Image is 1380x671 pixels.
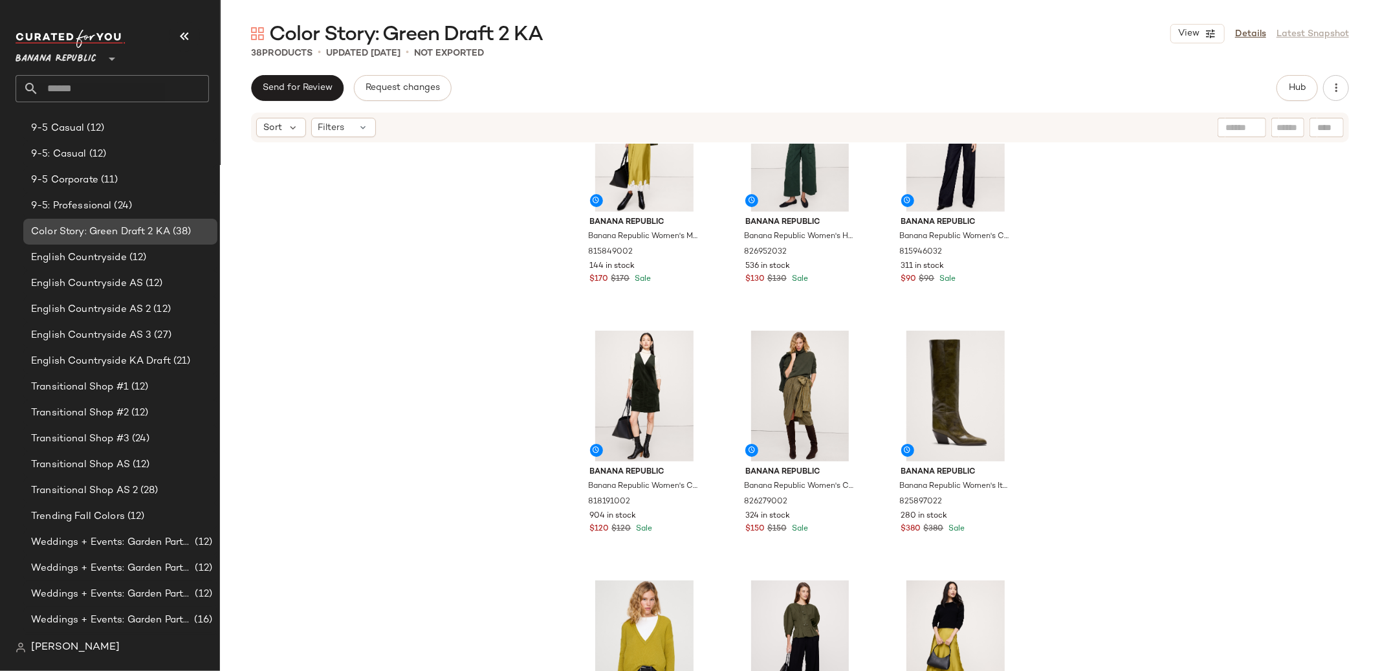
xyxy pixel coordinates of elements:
[937,275,956,283] span: Sale
[192,561,212,576] span: (12)
[900,247,943,258] span: 815946032
[900,231,1009,243] span: Banana Republic Women's Cotton V-Neck Cropped Sweater Vest Cedar [PERSON_NAME] Size S
[789,525,808,533] span: Sale
[151,328,171,343] span: (27)
[1177,28,1199,39] span: View
[125,509,145,524] span: (12)
[745,523,765,535] span: $150
[192,535,212,550] span: (12)
[901,261,945,272] span: 311 in stock
[31,121,84,136] span: 9-5 Casual
[406,45,409,61] span: •
[414,47,484,60] p: Not Exported
[31,354,171,369] span: English Countryside KA Draft
[612,523,631,535] span: $120
[251,75,344,101] button: Send for Review
[589,496,631,508] span: 818191002
[1235,27,1266,41] a: Details
[744,496,787,508] span: 826279002
[127,250,147,265] span: (12)
[31,561,192,576] span: Weddings + Events: Garden Party 2
[31,406,129,421] span: Transitional Shop #2
[590,274,609,285] span: $170
[171,354,191,369] span: (21)
[129,380,149,395] span: (12)
[170,225,192,239] span: (38)
[31,250,127,265] span: English Countryside
[611,274,630,285] span: $170
[590,467,699,478] span: Banana Republic
[901,511,948,522] span: 280 in stock
[263,121,282,135] span: Sort
[365,83,440,93] span: Request changes
[767,523,787,535] span: $150
[590,217,699,228] span: Banana Republic
[31,328,151,343] span: English Countryside AS 3
[744,247,787,258] span: 826952032
[744,231,853,243] span: Banana Republic Women's High-Rise Wide-Leg Utility Crop Pant Beyond The Pines Green Size 0 Regular
[744,481,853,492] span: Banana Republic Women's Cotton Poplin Midi Skirt [PERSON_NAME] Plaid Size 0
[901,523,921,535] span: $380
[589,231,698,243] span: Banana Republic Women's Merino-Cashmere Sweater Vest With Open Sides Olive [PERSON_NAME] Size M
[31,535,192,550] span: Weddings + Events: Garden Party 1
[31,483,138,498] span: Transitional Shop AS 2
[901,217,1011,228] span: Banana Republic
[151,302,171,317] span: (12)
[745,467,855,478] span: Banana Republic
[1276,75,1318,101] button: Hub
[31,199,111,214] span: 9-5: Professional
[745,261,790,272] span: 536 in stock
[900,496,943,508] span: 825897022
[251,47,312,60] div: Products
[129,432,150,446] span: (24)
[1170,24,1225,43] button: View
[16,30,126,48] img: cfy_white_logo.C9jOOHJF.svg
[31,225,170,239] span: Color Story: Green Draft 2 KA
[31,432,129,446] span: Transitional Shop #3
[87,147,107,162] span: (12)
[634,525,653,533] span: Sale
[745,274,765,285] span: $130
[143,276,163,291] span: (12)
[318,121,345,135] span: Filters
[31,173,98,188] span: 9-5 Corporate
[767,274,787,285] span: $130
[924,523,944,535] span: $380
[919,274,935,285] span: $90
[251,27,264,40] img: svg%3e
[590,511,637,522] span: 904 in stock
[31,276,143,291] span: English Countryside AS
[262,83,333,93] span: Send for Review
[901,467,1011,478] span: Banana Republic
[192,613,212,628] span: (16)
[31,380,129,395] span: Transitional Shop #1
[633,275,652,283] span: Sale
[318,45,321,61] span: •
[138,483,159,498] span: (28)
[1288,83,1306,93] span: Hub
[31,640,120,655] span: [PERSON_NAME]
[326,47,400,60] p: updated [DATE]
[891,331,1021,461] img: cn59765890.jpg
[251,49,262,58] span: 38
[269,22,543,48] span: Color Story: Green Draft 2 KA
[31,147,87,162] span: 9-5: Casual
[192,587,212,602] span: (12)
[590,523,609,535] span: $120
[130,457,150,472] span: (12)
[31,509,125,524] span: Trending Fall Colors
[129,406,149,421] span: (12)
[900,481,1009,492] span: Banana Republic Women's Italian Leather Knee-High Boot [PERSON_NAME] Leather Size 6
[111,199,132,214] span: (24)
[84,121,104,136] span: (12)
[31,587,192,602] span: Weddings + Events: Garden Party 3
[98,173,118,188] span: (11)
[16,44,96,67] span: Banana Republic
[16,643,26,653] img: svg%3e
[901,274,917,285] span: $90
[789,275,808,283] span: Sale
[31,457,130,472] span: Transitional Shop AS
[947,525,965,533] span: Sale
[31,302,151,317] span: English Countryside AS 2
[735,331,865,461] img: cn60057750.jpg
